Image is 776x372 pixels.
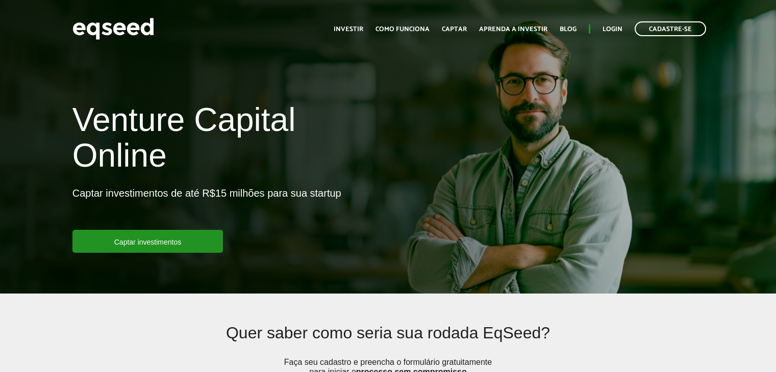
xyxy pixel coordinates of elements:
[479,26,547,33] a: Aprenda a investir
[334,26,363,33] a: Investir
[72,187,341,230] p: Captar investimentos de até R$15 milhões para sua startup
[72,230,223,253] a: Captar investimentos
[560,26,577,33] a: Blog
[635,21,706,36] a: Cadastre-se
[442,26,467,33] a: Captar
[137,324,639,357] h2: Quer saber como seria sua rodada EqSeed?
[72,102,381,179] h1: Venture Capital Online
[376,26,430,33] a: Como funciona
[72,15,154,42] img: EqSeed
[603,26,622,33] a: Login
